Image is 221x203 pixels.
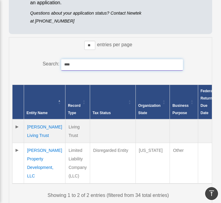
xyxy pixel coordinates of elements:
th: Entity Name: Activate to invert sorting [24,85,65,120]
td: Living Trust [65,119,90,143]
td: [PERSON_NAME] Property Development, LLC [24,143,65,184]
label: Search: [43,61,59,66]
th: Organization State: Activate to sort [136,85,170,120]
p: Questions about your application status? Contact Newtek at [PHONE_NUMBER] [30,9,146,25]
span: Business Purpose [172,103,188,115]
td: Other [170,143,198,184]
td: Limited Liability Company (LLC) [65,143,90,184]
td: [PERSON_NAME] Living Trust [24,119,65,143]
span: Record Type [68,103,80,115]
span: Tax Status [93,111,111,115]
span: Organization State [138,103,160,115]
span: Entity Name [26,111,47,115]
th: Record Type: Activate to sort [65,85,90,120]
span: Federal Return Due Date [201,89,214,115]
div: Showing 1 to 2 of 2 entries (filtered from 34 total entries) [12,189,204,200]
label: entries per page [97,42,132,47]
th: Business Purpose: Activate to sort [170,85,198,120]
th: Tax Status: Activate to sort [90,85,136,120]
td: Disregarded Entity [90,143,136,184]
td: [US_STATE] [136,143,170,184]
